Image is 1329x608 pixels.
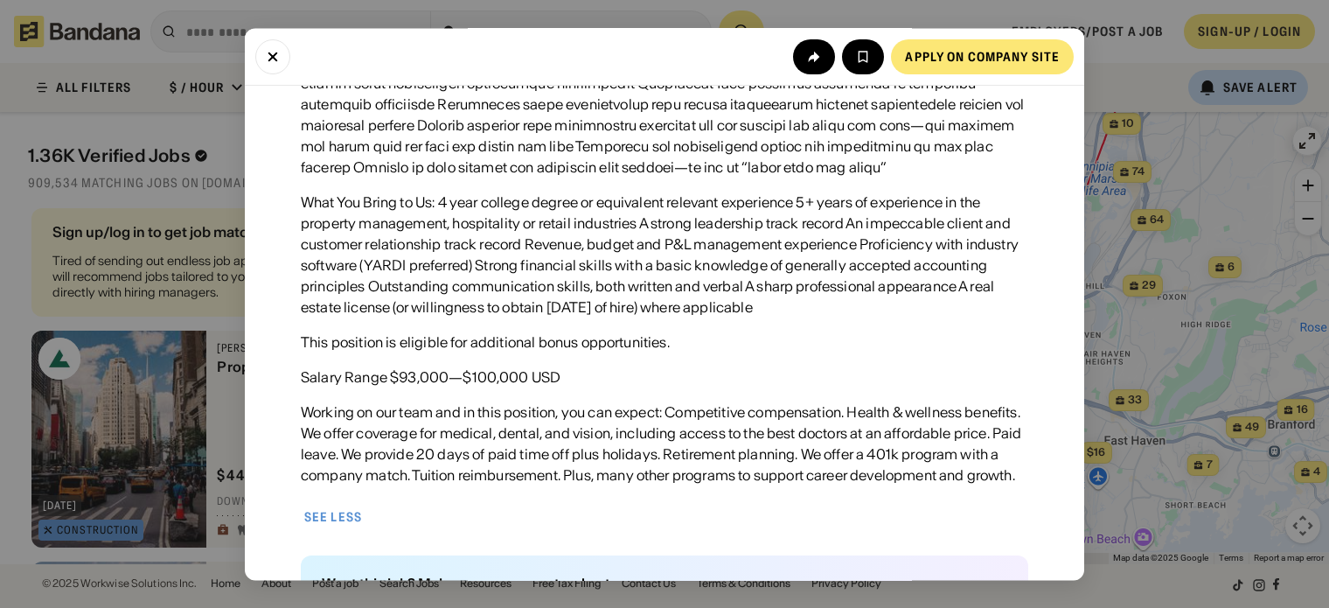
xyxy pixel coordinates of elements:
[322,577,776,591] div: Want this job? Make your resume stand out.
[304,511,362,523] div: See less
[301,367,560,388] div: Salary Range $93,000—$100,000 USD
[905,50,1060,62] div: Apply on company site
[301,192,1028,318] div: What You Bring to Us: 4 year college degree or equivalent relevant experience 5+ years of experie...
[255,38,290,73] button: Close
[301,402,1028,486] div: Working on our team and in this position, you can expect: Competitive compensation. Health & well...
[301,332,670,353] div: This position is eligible for additional bonus opportunities.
